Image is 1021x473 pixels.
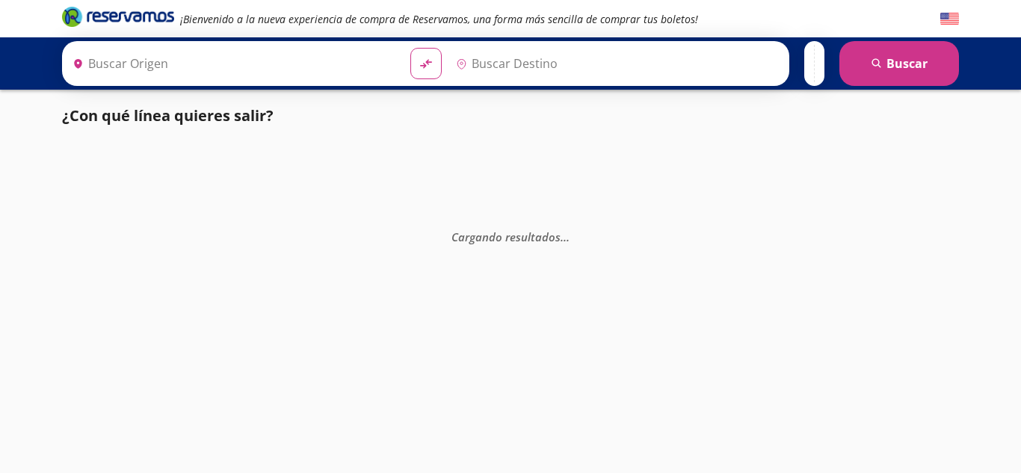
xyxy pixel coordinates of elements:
[180,12,698,26] em: ¡Bienvenido a la nueva experiencia de compra de Reservamos, una forma más sencilla de comprar tus...
[451,229,570,244] em: Cargando resultados
[561,229,564,244] span: .
[67,45,398,82] input: Buscar Origen
[567,229,570,244] span: .
[62,5,174,28] i: Brand Logo
[62,5,174,32] a: Brand Logo
[62,105,274,127] p: ¿Con qué línea quieres salir?
[564,229,567,244] span: .
[940,10,959,28] button: English
[839,41,959,86] button: Buscar
[450,45,782,82] input: Buscar Destino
